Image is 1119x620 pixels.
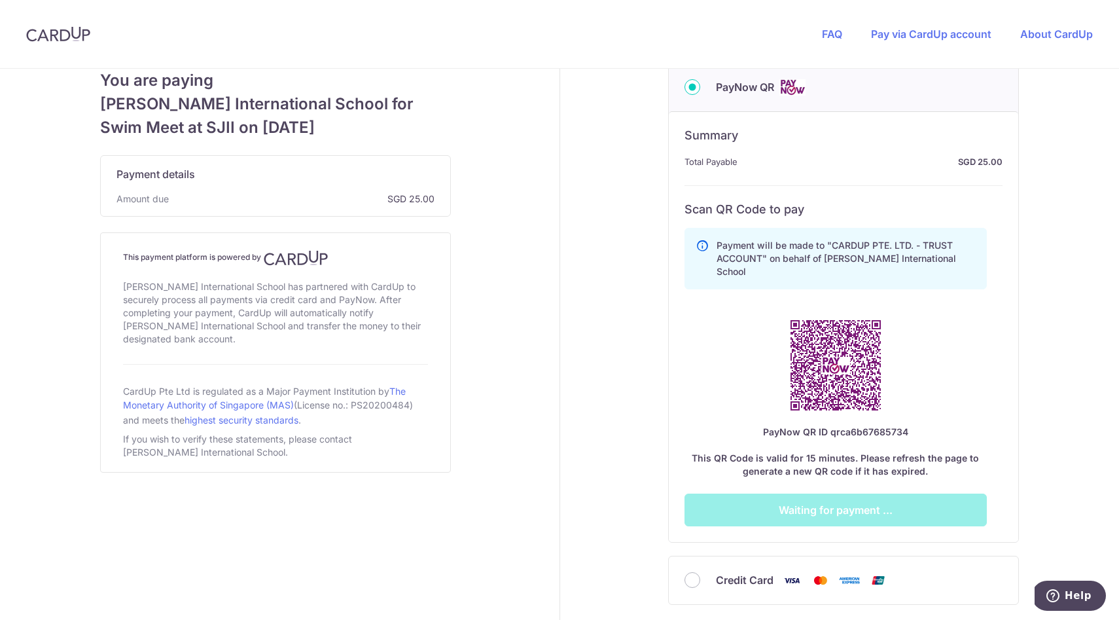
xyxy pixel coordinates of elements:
[684,128,1003,143] h6: Summary
[775,305,896,426] img: PayNow QR Code
[684,154,737,170] span: Total Payable
[808,572,834,589] img: Mastercard
[684,202,1003,217] h6: Scan QR Code to pay
[264,250,328,266] img: CardUp
[174,192,435,206] span: SGD 25.00
[123,250,428,266] h4: This payment platform is powered by
[1020,27,1093,41] a: About CardUp
[684,426,987,478] div: This QR Code is valid for 15 minutes. Please refresh the page to generate a new QR code if it has...
[822,27,842,41] a: FAQ
[123,380,428,430] div: CardUp Pte Ltd is regulated as a Major Payment Institution by (License no.: PS20200484) and meets...
[684,79,1003,96] div: PayNow QR Cards logo
[830,426,908,437] span: qrca6b67685734
[100,69,451,92] span: You are paying
[116,192,169,206] span: Amount due
[865,572,891,589] img: Union Pay
[684,572,1003,589] div: Credit Card Visa Mastercard American Express Union Pay
[836,572,862,589] img: American Express
[123,278,428,348] div: [PERSON_NAME] International School has partnered with CardUp to securely process all payments via...
[116,166,195,182] span: Payment details
[717,239,976,278] p: Payment will be made to "CARDUP PTE. LTD. - TRUST ACCOUNT" on behalf of [PERSON_NAME] Internation...
[716,572,773,588] span: Credit Card
[743,154,1003,170] strong: SGD 25.00
[185,414,298,426] a: highest security standards
[1035,581,1106,613] iframe: Opens a widget where you can find more information
[123,430,428,462] div: If you wish to verify these statements, please contact [PERSON_NAME] International School.
[26,26,90,42] img: CardUp
[763,426,828,437] span: PayNow QR ID
[100,92,451,139] span: [PERSON_NAME] International School for Swim Meet at SJII on [DATE]
[779,572,805,589] img: Visa
[716,79,774,95] span: PayNow QR
[871,27,991,41] a: Pay via CardUp account
[779,79,806,96] img: Cards logo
